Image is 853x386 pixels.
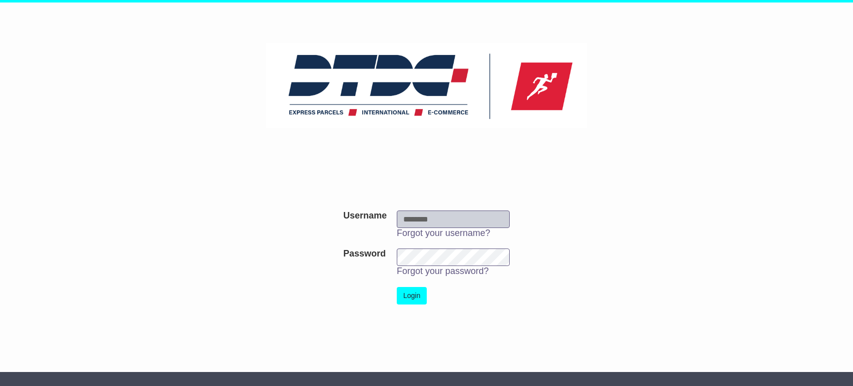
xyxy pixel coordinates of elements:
[397,287,427,304] button: Login
[266,43,588,128] img: DTDC Australia
[397,266,489,276] a: Forgot your password?
[343,210,387,221] label: Username
[343,248,386,259] label: Password
[397,228,490,238] a: Forgot your username?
